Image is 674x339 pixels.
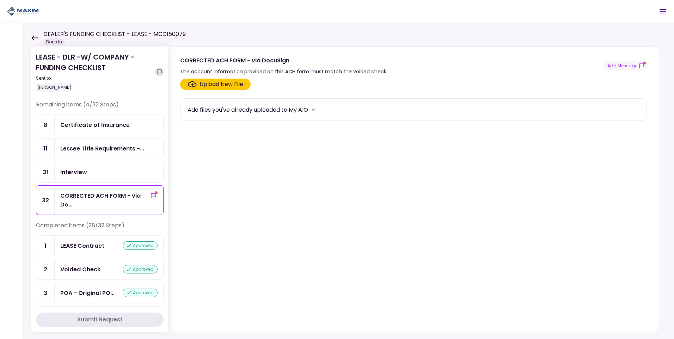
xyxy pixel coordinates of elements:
a: 4POA Copy & Tracking Receiptapproved [36,306,164,327]
div: approved [123,241,158,250]
button: show-messages [155,68,164,76]
div: Voided Check [60,265,100,274]
div: approved [123,289,158,297]
a: 8Certificate of Insurance [36,115,164,135]
div: Remaining items (4/32 Steps) [36,100,164,115]
div: CORRECTED ACH FORM - via DocuSign [180,56,387,65]
div: 4 [36,307,55,327]
div: 1 [36,236,55,256]
div: Submit Request [77,315,123,324]
div: Lessee Title Requirements - Proof of IRP or Exemption [60,144,144,153]
button: show-messages [149,191,158,200]
div: POA - Original POA (not CA or GA) (Received in house) [60,289,115,297]
button: more [308,104,319,115]
div: CORRECTED ACH FORM - via DocuSign [60,191,149,209]
div: Docs In [43,38,65,45]
div: 32 [36,186,55,215]
div: Add files you've already uploaded to My AIO [188,105,308,114]
div: 8 [36,115,55,135]
a: 3POA - Original POA (not CA or GA) (Received in house)approved [36,283,164,303]
div: Interview [60,168,87,177]
div: The account information provided on this ACH form must match the voided check. [180,67,387,76]
button: Submit Request [36,313,164,327]
div: 31 [36,162,55,182]
div: LEASE - DLR -W/ COMPANY - FUNDING CHECKLIST [36,52,152,92]
img: Partner icon [7,6,39,17]
div: [PERSON_NAME] [36,83,73,92]
a: 32CORRECTED ACH FORM - via DocuSignshow-messages [36,185,164,215]
div: CORRECTED ACH FORM - via DocuSignThe account information provided on this ACH form must match the... [168,47,660,332]
div: 11 [36,138,55,159]
button: show-messages [603,61,648,70]
a: 11Lessee Title Requirements - Proof of IRP or Exemption [36,138,164,159]
div: LEASE Contract [60,241,104,250]
button: Open menu [654,3,671,20]
div: approved [123,265,158,273]
span: Click here to upload the required document [180,79,251,90]
div: Sent to: [36,75,152,81]
div: 3 [36,283,55,303]
div: Certificate of Insurance [60,121,130,129]
div: Upload New File [200,80,243,88]
h1: DEALER'S FUNDING CHECKLIST - LEASE - MCC150079 [43,30,186,38]
a: 1LEASE Contractapproved [36,235,164,256]
div: 2 [36,259,55,279]
a: 31Interview [36,162,164,183]
a: 2Voided Checkapproved [36,259,164,280]
div: Completed items (28/32 Steps) [36,221,164,235]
